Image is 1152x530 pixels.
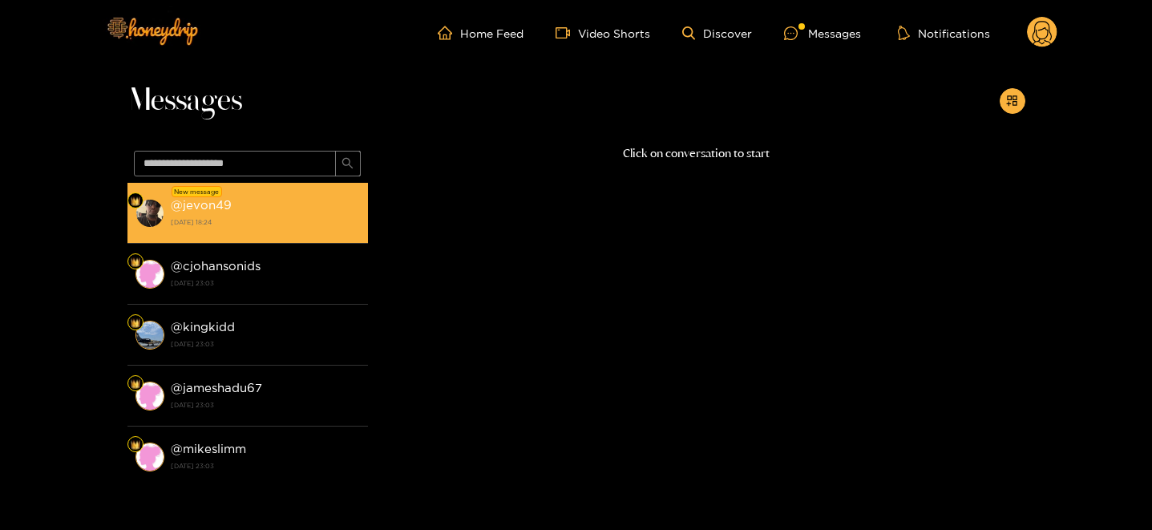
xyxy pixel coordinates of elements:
img: conversation [135,443,164,471]
img: conversation [135,199,164,228]
img: Fan Level [131,318,140,328]
strong: [DATE] 23:03 [171,459,360,473]
button: appstore-add [1000,88,1025,114]
span: Messages [127,82,242,120]
img: Fan Level [131,196,140,206]
strong: @ cjohansonids [171,259,261,273]
img: conversation [135,382,164,411]
strong: [DATE] 23:03 [171,276,360,290]
strong: @ kingkidd [171,320,235,334]
img: conversation [135,321,164,350]
a: Video Shorts [556,26,650,40]
span: search [342,157,354,171]
span: home [438,26,460,40]
strong: @ mikeslimm [171,442,246,455]
img: Fan Level [131,379,140,389]
a: Discover [682,26,752,40]
span: video-camera [556,26,578,40]
img: Fan Level [131,440,140,450]
strong: @ jevon49 [171,198,232,212]
div: Messages [784,24,861,42]
img: conversation [135,260,164,289]
a: Home Feed [438,26,523,40]
strong: @ jameshadu67 [171,381,262,394]
strong: [DATE] 23:03 [171,337,360,351]
button: Notifications [893,25,995,41]
strong: [DATE] 23:03 [171,398,360,412]
button: search [335,151,361,176]
img: Fan Level [131,257,140,267]
strong: [DATE] 18:24 [171,215,360,229]
span: appstore-add [1006,95,1018,108]
p: Click on conversation to start [368,144,1025,163]
div: New message [172,186,222,197]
